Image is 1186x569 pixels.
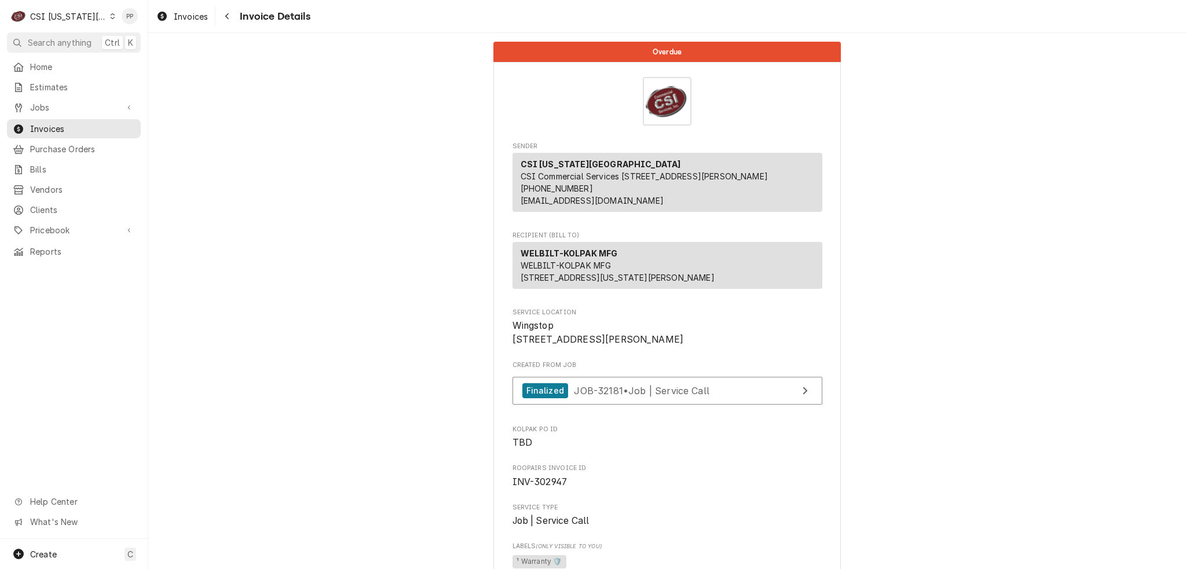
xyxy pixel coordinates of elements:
button: Search anythingCtrlK [7,32,141,53]
div: Sender [513,153,822,216]
span: INV-302947 [513,476,568,487]
a: Go to What's New [7,512,141,531]
span: Estimates [30,81,135,93]
span: Roopairs Invoice ID [513,475,822,489]
span: Invoices [174,10,208,23]
a: [EMAIL_ADDRESS][DOMAIN_NAME] [521,196,664,205]
span: Service Type [513,514,822,528]
span: Service Type [513,503,822,512]
a: Clients [7,200,141,219]
span: CSI Commercial Services [STREET_ADDRESS][PERSON_NAME] [521,171,768,181]
div: Invoice Sender [513,142,822,217]
a: Purchase Orders [7,140,141,159]
span: C [127,548,133,560]
span: What's New [30,516,134,528]
a: Estimates [7,78,141,97]
div: Roopairs Invoice ID [513,464,822,489]
span: ¹ Warranty 🛡️ [513,555,567,569]
span: Purchase Orders [30,143,135,155]
span: Search anything [28,36,91,49]
span: Bills [30,163,135,175]
div: Status [493,42,841,62]
a: Vendors [7,180,141,199]
span: Created From Job [513,361,822,370]
span: Reports [30,245,135,258]
a: Go to Help Center [7,492,141,511]
span: Help Center [30,495,134,508]
div: CSI [US_STATE][GEOGRAPHIC_DATA] [30,10,107,23]
div: Service Type [513,503,822,528]
span: Kolpak PO ID [513,436,822,450]
a: Home [7,57,141,76]
span: Sender [513,142,822,151]
span: Invoices [30,123,135,135]
div: Recipient (Bill To) [513,242,822,289]
span: K [128,36,133,49]
span: Kolpak PO ID [513,425,822,434]
strong: CSI [US_STATE][GEOGRAPHIC_DATA] [521,159,681,169]
div: Recipient (Bill To) [513,242,822,293]
span: Job | Service Call [513,515,590,526]
div: C [10,8,27,24]
span: (Only Visible to You) [536,543,601,549]
strong: WELBILT-KOLPAK MFG [521,248,618,258]
div: Sender [513,153,822,212]
a: [PHONE_NUMBER] [521,183,593,193]
span: Invoice Details [236,9,310,24]
span: Roopairs Invoice ID [513,464,822,473]
span: Service Location [513,319,822,346]
div: Kolpak PO ID [513,425,822,450]
div: Finalized [522,383,568,399]
div: PP [122,8,138,24]
span: TBD [513,437,532,448]
div: Philip Potter's Avatar [122,8,138,24]
a: View Job [513,377,822,405]
img: Logo [643,77,691,126]
a: Reports [7,242,141,261]
div: Created From Job [513,361,822,410]
span: Recipient (Bill To) [513,231,822,240]
span: Pricebook [30,224,118,236]
span: Vendors [30,183,135,196]
span: Overdue [653,48,682,56]
span: Clients [30,204,135,216]
span: Service Location [513,308,822,317]
button: Navigate back [218,7,236,25]
span: WELBILT-KOLPAK MFG [STREET_ADDRESS][US_STATE][PERSON_NAME] [521,260,715,282]
a: Bills [7,160,141,179]
a: Go to Jobs [7,98,141,117]
div: CSI Kansas City's Avatar [10,8,27,24]
a: Go to Pricebook [7,221,141,240]
span: Labels [513,542,822,551]
div: Invoice Recipient [513,231,822,294]
span: Home [30,61,135,73]
span: Wingstop [STREET_ADDRESS][PERSON_NAME] [513,320,684,345]
div: Service Location [513,308,822,347]
span: Jobs [30,101,118,113]
span: JOB-32181 • Job | Service Call [574,384,709,396]
span: Create [30,549,57,559]
span: Ctrl [105,36,120,49]
a: Invoices [152,7,213,26]
a: Invoices [7,119,141,138]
